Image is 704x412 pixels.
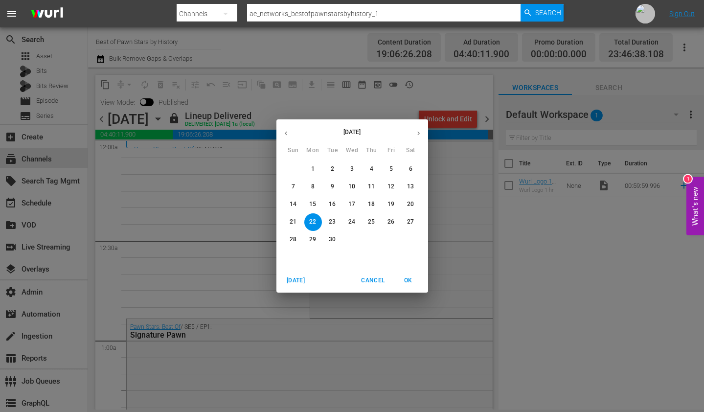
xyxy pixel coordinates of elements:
button: 15 [304,196,322,213]
p: 23 [329,218,336,226]
p: 1 [311,165,315,173]
span: Thu [363,146,381,156]
button: 24 [343,213,361,231]
button: 30 [324,231,341,249]
button: [DATE] [280,273,312,289]
p: 25 [368,218,375,226]
p: 12 [387,183,394,191]
button: 20 [402,196,420,213]
button: 13 [402,178,420,196]
p: 29 [309,235,316,244]
span: Sun [285,146,302,156]
img: photo.jpg [636,4,655,23]
button: 19 [383,196,400,213]
button: Open Feedback Widget [686,177,704,235]
button: 22 [304,213,322,231]
span: menu [6,8,18,20]
span: OK [397,275,420,286]
button: 28 [285,231,302,249]
p: 15 [309,200,316,208]
p: 6 [409,165,412,173]
span: Wed [343,146,361,156]
button: 7 [285,178,302,196]
p: 8 [311,183,315,191]
p: 28 [290,235,296,244]
p: 20 [407,200,414,208]
span: Tue [324,146,341,156]
p: 22 [309,218,316,226]
button: 16 [324,196,341,213]
button: 14 [285,196,302,213]
p: 2 [331,165,334,173]
p: 7 [292,183,295,191]
img: ans4CAIJ8jUAAAAAAAAAAAAAAAAAAAAAAAAgQb4GAAAAAAAAAAAAAAAAAAAAAAAAJMjXAAAAAAAAAAAAAAAAAAAAAAAAgAT5G... [23,2,70,25]
p: 11 [368,183,375,191]
span: Cancel [361,275,385,286]
button: 3 [343,160,361,178]
button: 4 [363,160,381,178]
p: 17 [348,200,355,208]
button: 26 [383,213,400,231]
p: 24 [348,218,355,226]
button: 5 [383,160,400,178]
p: [DATE] [295,128,409,137]
p: 19 [387,200,394,208]
button: 9 [324,178,341,196]
p: 10 [348,183,355,191]
p: 30 [329,235,336,244]
button: 1 [304,160,322,178]
span: Search [535,4,561,22]
p: 14 [290,200,296,208]
p: 13 [407,183,414,191]
p: 21 [290,218,296,226]
p: 4 [370,165,373,173]
span: Mon [304,146,322,156]
button: 11 [363,178,381,196]
button: 29 [304,231,322,249]
button: 17 [343,196,361,213]
button: 21 [285,213,302,231]
button: 2 [324,160,341,178]
p: 26 [387,218,394,226]
p: 16 [329,200,336,208]
span: Sat [402,146,420,156]
button: 18 [363,196,381,213]
button: 27 [402,213,420,231]
a: Sign Out [669,10,695,18]
button: 8 [304,178,322,196]
button: OK [393,273,424,289]
div: 1 [684,175,692,183]
button: Cancel [357,273,388,289]
p: 9 [331,183,334,191]
p: 27 [407,218,414,226]
span: [DATE] [284,275,308,286]
span: Fri [383,146,400,156]
p: 3 [350,165,354,173]
p: 5 [389,165,393,173]
button: 25 [363,213,381,231]
p: 18 [368,200,375,208]
button: 23 [324,213,341,231]
button: 10 [343,178,361,196]
button: 6 [402,160,420,178]
button: 12 [383,178,400,196]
